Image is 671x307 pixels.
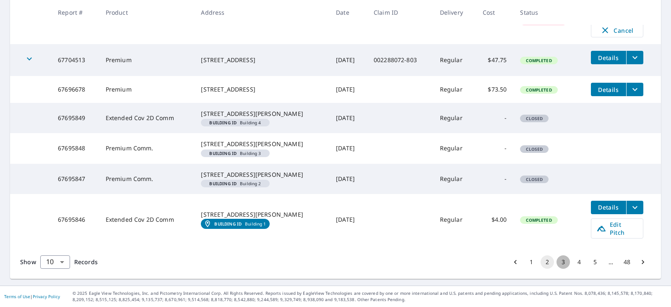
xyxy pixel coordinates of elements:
nav: pagination navigation [507,255,651,269]
div: [STREET_ADDRESS][PERSON_NAME] [201,171,322,179]
div: … [604,258,618,266]
td: Regular [433,164,476,194]
div: [STREET_ADDRESS][PERSON_NAME] [201,140,322,148]
td: Regular [433,44,476,76]
button: Go to page 48 [620,255,634,269]
button: Go to page 1 [525,255,538,269]
span: Building 2 [204,181,266,186]
td: Regular [433,133,476,163]
button: page 2 [541,255,554,269]
td: Regular [433,76,476,103]
button: Go to page 5 [588,255,602,269]
p: © 2025 Eagle View Technologies, Inc. and Pictometry International Corp. All Rights Reserved. Repo... [73,290,667,303]
button: detailsBtn-67695846 [591,201,626,214]
span: Closed [521,146,548,152]
button: Go to previous page [509,255,522,269]
span: Completed [521,87,557,93]
span: Records [74,258,98,266]
button: filesDropdownBtn-67695846 [626,201,643,214]
em: Building ID [214,221,242,226]
td: 67696678 [51,76,99,103]
span: Cancel [600,25,635,35]
em: Building ID [209,151,237,155]
td: Regular [433,103,476,133]
td: 67695848 [51,133,99,163]
em: Building ID [209,181,237,186]
span: Completed [521,58,557,63]
td: Extended Cov 2D Comm [99,103,195,133]
span: Details [596,86,621,94]
div: 10 [40,250,70,274]
td: $73.50 [476,76,514,103]
td: 67695847 [51,164,99,194]
td: - [476,103,514,133]
td: Regular [433,194,476,245]
td: $4.00 [476,194,514,245]
td: [DATE] [329,44,367,76]
span: Closed [521,115,548,121]
td: 67695849 [51,103,99,133]
em: Building ID [209,121,237,125]
td: Premium [99,76,195,103]
button: Cancel [591,23,643,37]
button: Go to next page [636,255,650,269]
td: [DATE] [329,103,367,133]
td: Extended Cov 2D Comm [99,194,195,245]
button: filesDropdownBtn-67696678 [626,83,643,96]
span: Closed [521,176,548,182]
div: [STREET_ADDRESS][PERSON_NAME] [201,210,322,219]
td: 67695846 [51,194,99,245]
td: - [476,133,514,163]
div: [STREET_ADDRESS] [201,56,322,64]
td: 67704513 [51,44,99,76]
td: [DATE] [329,194,367,245]
span: Details [596,54,621,62]
span: Building 3 [204,151,266,155]
span: Building 4 [204,121,266,125]
td: Premium Comm. [99,164,195,194]
a: Building IDBuilding 1 [201,219,269,229]
a: Edit Pitch [591,218,643,239]
div: [STREET_ADDRESS][PERSON_NAME] [201,110,322,118]
button: Go to page 4 [572,255,586,269]
button: detailsBtn-67696678 [591,83,626,96]
button: filesDropdownBtn-67704513 [626,51,643,64]
span: Edit Pitch [596,220,638,236]
span: Details [596,203,621,211]
td: [DATE] [329,164,367,194]
a: Privacy Policy [33,294,60,299]
td: 002288072-803 [367,44,433,76]
button: Go to page 3 [557,255,570,269]
td: [DATE] [329,76,367,103]
td: $47.75 [476,44,514,76]
td: - [476,164,514,194]
button: detailsBtn-67704513 [591,51,626,64]
div: [STREET_ADDRESS] [201,85,322,94]
p: | [4,294,60,299]
div: Show 10 records [40,255,70,269]
span: Completed [521,217,557,223]
td: Premium Comm. [99,133,195,163]
td: Premium [99,44,195,76]
span: Show [20,258,36,266]
a: Terms of Use [4,294,30,299]
td: [DATE] [329,133,367,163]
